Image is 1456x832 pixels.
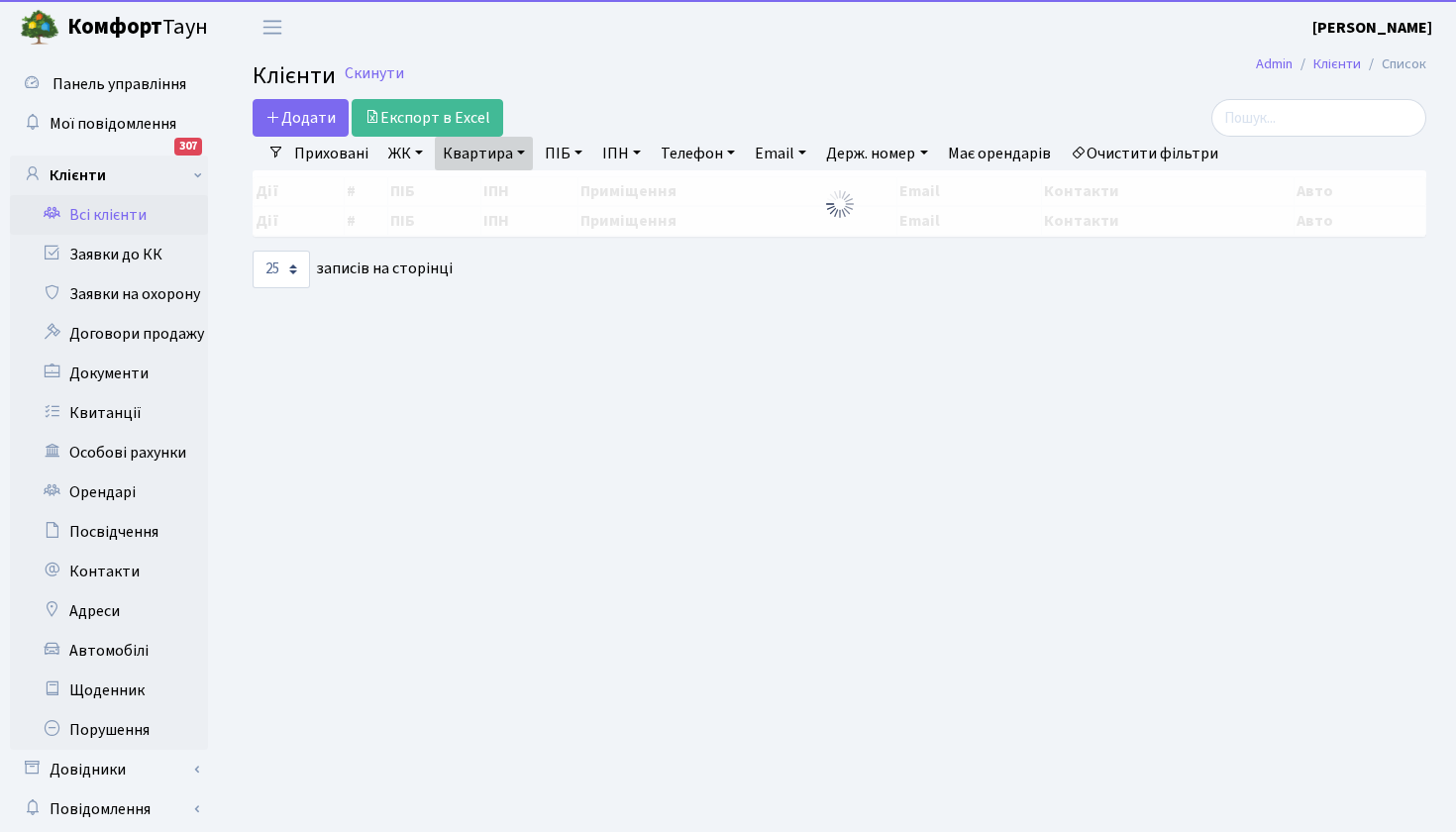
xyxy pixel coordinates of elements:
[345,64,404,83] a: Скинути
[1211,99,1426,137] input: Пошук...
[67,11,162,43] b: Комфорт
[10,354,208,393] a: Документи
[253,251,310,288] select: записів на сторінці
[824,188,856,220] img: Обробка...
[1312,17,1432,39] b: [PERSON_NAME]
[10,235,208,274] a: Заявки до КК
[10,393,208,433] a: Квитанції
[1361,53,1426,75] li: Список
[380,137,431,170] a: ЖК
[174,138,202,156] div: 307
[1256,53,1293,74] a: Admin
[435,137,533,170] a: Квартира
[10,552,208,591] a: Контакти
[10,472,208,512] a: Орендарі
[10,789,208,829] a: Повідомлення
[1312,16,1432,40] a: [PERSON_NAME]
[747,137,814,170] a: Email
[10,314,208,354] a: Договори продажу
[10,512,208,552] a: Посвідчення
[10,195,208,235] a: Всі клієнти
[10,750,208,789] a: Довідники
[1226,44,1456,85] nav: breadcrumb
[10,156,208,195] a: Клієнти
[67,11,208,45] span: Таун
[253,58,336,93] span: Клієнти
[10,591,208,631] a: Адреси
[253,99,349,137] a: Додати
[50,113,176,135] span: Мої повідомлення
[940,137,1059,170] a: Має орендарів
[1063,137,1226,170] a: Очистити фільтри
[265,107,336,129] span: Додати
[1313,53,1361,74] a: Клієнти
[10,671,208,710] a: Щоденник
[818,137,935,170] a: Держ. номер
[10,104,208,144] a: Мої повідомлення307
[253,251,453,288] label: записів на сторінці
[537,137,590,170] a: ПІБ
[10,433,208,472] a: Особові рахунки
[248,11,297,44] button: Переключити навігацію
[594,137,649,170] a: ІПН
[10,631,208,671] a: Автомобілі
[286,137,376,170] a: Приховані
[20,8,59,48] img: logo.png
[352,99,503,137] a: Експорт в Excel
[653,137,743,170] a: Телефон
[52,73,186,95] span: Панель управління
[10,274,208,314] a: Заявки на охорону
[10,710,208,750] a: Порушення
[10,64,208,104] a: Панель управління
